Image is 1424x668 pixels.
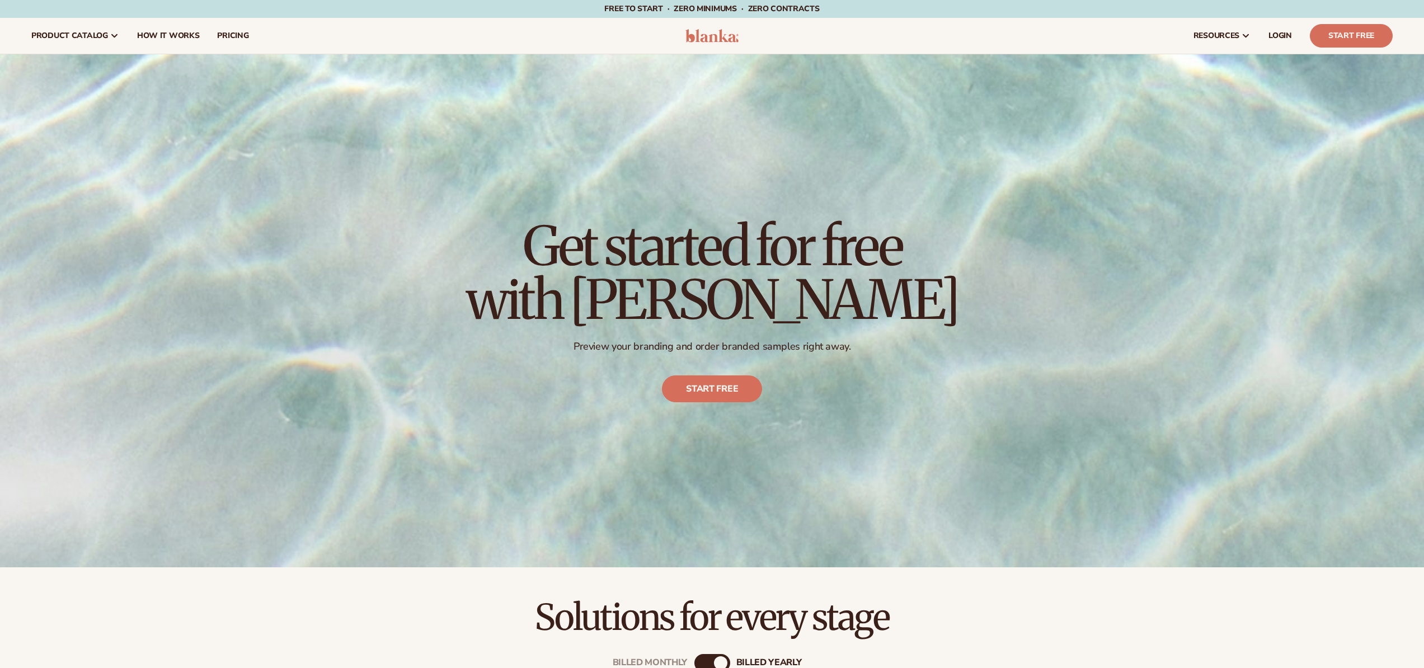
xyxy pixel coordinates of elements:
p: Preview your branding and order branded samples right away. [466,340,958,353]
span: How It Works [137,31,200,40]
a: Start free [662,375,762,402]
a: Start Free [1310,24,1393,48]
img: logo [685,29,739,43]
span: product catalog [31,31,108,40]
a: pricing [208,18,257,54]
h2: Solutions for every stage [31,599,1393,636]
a: resources [1185,18,1259,54]
span: LOGIN [1268,31,1292,40]
span: Free to start · ZERO minimums · ZERO contracts [604,3,819,14]
a: LOGIN [1259,18,1301,54]
span: resources [1193,31,1239,40]
a: How It Works [128,18,209,54]
a: product catalog [22,18,128,54]
h1: Get started for free with [PERSON_NAME] [466,219,958,327]
span: pricing [217,31,248,40]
